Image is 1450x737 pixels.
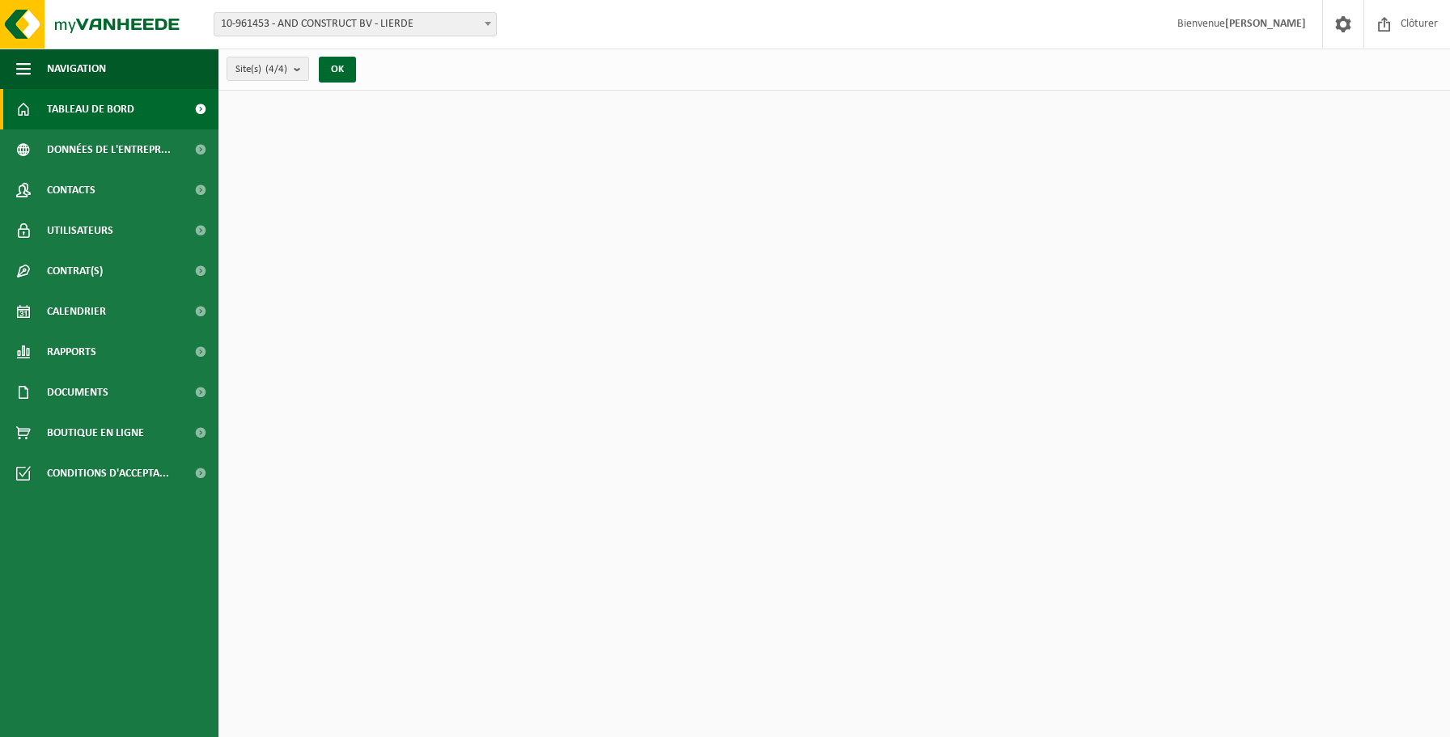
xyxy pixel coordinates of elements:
span: Boutique en ligne [47,413,144,453]
span: 10-961453 - AND CONSTRUCT BV - LIERDE [214,13,496,36]
strong: [PERSON_NAME] [1225,18,1306,30]
span: 10-961453 - AND CONSTRUCT BV - LIERDE [214,12,497,36]
span: Conditions d'accepta... [47,453,169,493]
button: OK [319,57,356,83]
span: Contrat(s) [47,251,103,291]
span: Rapports [47,332,96,372]
span: Site(s) [235,57,287,82]
span: Tableau de bord [47,89,134,129]
span: Calendrier [47,291,106,332]
span: Contacts [47,170,95,210]
span: Navigation [47,49,106,89]
span: Utilisateurs [47,210,113,251]
span: Documents [47,372,108,413]
span: Données de l'entrepr... [47,129,171,170]
button: Site(s)(4/4) [227,57,309,81]
count: (4/4) [265,64,287,74]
